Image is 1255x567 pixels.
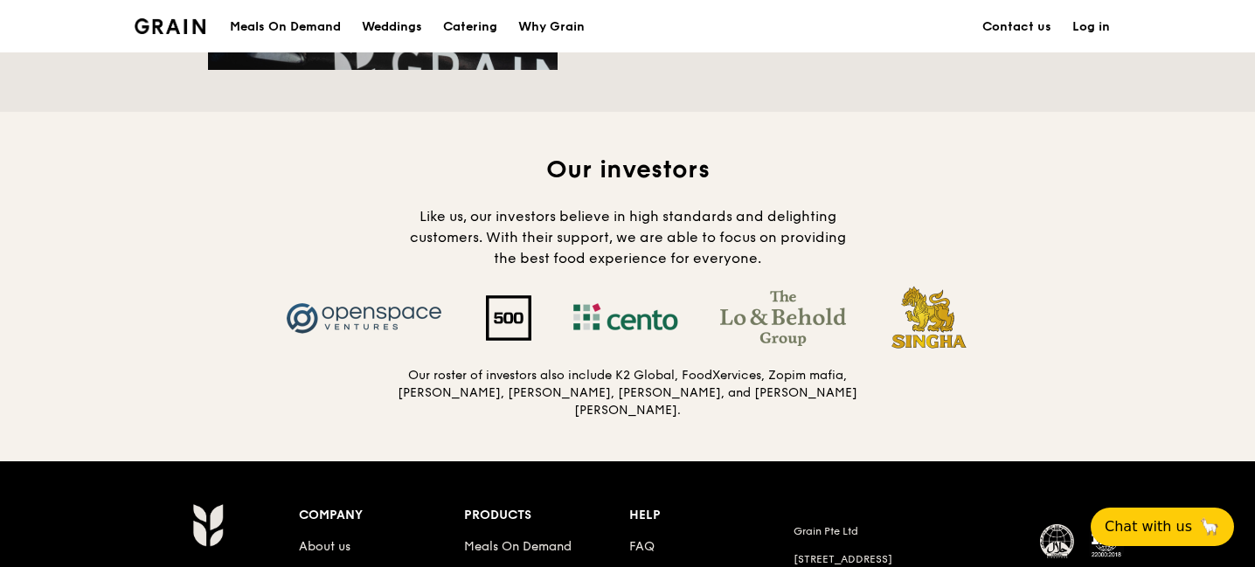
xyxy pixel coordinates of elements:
[299,539,350,554] a: About us
[135,18,205,34] img: Grain
[397,367,858,419] h5: Our roster of investors also include K2 Global, FoodXervices, Zopim mafia, [PERSON_NAME], [PERSON...
[410,208,846,266] span: Like us, our investors believe in high standards and delighting customers. With their support, we...
[299,503,464,528] div: Company
[629,503,794,528] div: Help
[443,1,497,53] div: Catering
[351,1,433,53] a: Weddings
[1062,1,1120,53] a: Log in
[867,283,992,353] img: Singha
[629,539,655,554] a: FAQ
[1040,524,1075,559] img: MUIS Halal Certified
[794,524,1019,538] div: Grain Pte Ltd
[972,1,1062,53] a: Contact us
[794,552,1019,567] div: [STREET_ADDRESS]
[464,503,629,528] div: Products
[264,290,465,346] img: Openspace Ventures
[552,290,699,346] img: Cento Ventures
[1089,524,1124,559] img: ISO Certified
[465,295,552,341] img: 500 Startups
[508,1,595,53] a: Why Grain
[1091,508,1234,546] button: Chat with us🦙
[230,1,341,53] div: Meals On Demand
[1105,516,1192,537] span: Chat with us
[546,155,710,184] span: Our investors
[433,1,508,53] a: Catering
[1199,516,1220,537] span: 🦙
[699,290,867,346] img: The Lo & Behold Group
[192,503,223,547] img: Grain
[362,1,422,53] div: Weddings
[518,1,585,53] div: Why Grain
[464,539,572,554] a: Meals On Demand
